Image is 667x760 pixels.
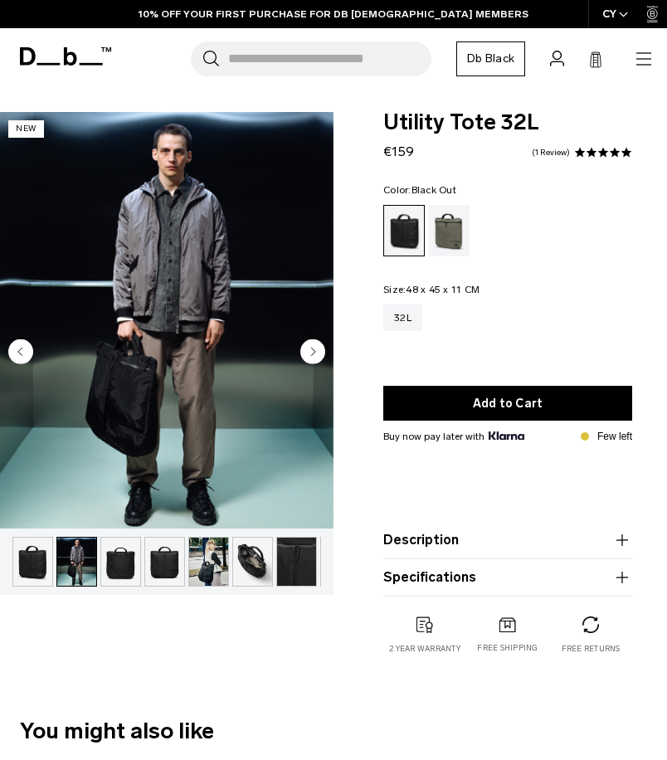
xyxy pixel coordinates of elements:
[383,386,632,421] button: Add to Cart
[188,537,229,587] button: Utility Tote 32L Black Out
[383,568,632,587] button: Specifications
[57,538,96,586] img: Utility Tote 32L Black Out
[477,642,538,654] p: Free shipping
[597,429,632,444] p: Few left
[8,120,44,138] p: New
[277,538,316,586] img: Utility Tote 32L Black Out
[383,205,425,256] a: Black Out
[144,537,185,587] button: Utility Tote 32L Black Out
[101,538,140,586] img: Utility Tote 32L Black Out
[383,185,456,195] legend: Color:
[383,530,632,550] button: Description
[411,184,456,196] span: Black Out
[383,429,524,444] span: Buy now pay later with
[532,149,570,157] a: 1 reviews
[276,537,317,587] button: Utility Tote 32L Black Out
[13,538,52,586] img: Utility Tote 32L Black Out
[12,537,53,587] button: Utility Tote 32L Black Out
[100,537,141,587] button: Utility Tote 32L Black Out
[389,643,460,655] p: 2 year warranty
[233,538,272,586] img: Utility Tote 32L Black Out
[300,339,325,368] button: Next slide
[56,537,97,587] button: Utility Tote 32L Black Out
[189,538,228,586] img: Utility Tote 32L Black Out
[232,537,273,587] button: Utility Tote 32L Black Out
[320,537,361,587] button: Utility Tote 32L Black Out
[8,339,33,368] button: Previous slide
[562,643,621,655] p: Free returns
[456,41,525,76] a: Db Black
[20,714,647,748] h2: You might also like
[145,538,184,586] img: Utility Tote 32L Black Out
[428,205,470,256] a: Forest Green
[383,112,632,134] span: Utility Tote 32L
[383,144,414,159] span: €159
[489,431,524,440] img: {"height" => 20, "alt" => "Klarna"}
[139,7,528,22] a: 10% OFF YOUR FIRST PURCHASE FOR DB [DEMOGRAPHIC_DATA] MEMBERS
[383,304,422,331] a: 32L
[406,284,480,295] span: 48 x 45 x 11 CM
[383,285,480,295] legend: Size:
